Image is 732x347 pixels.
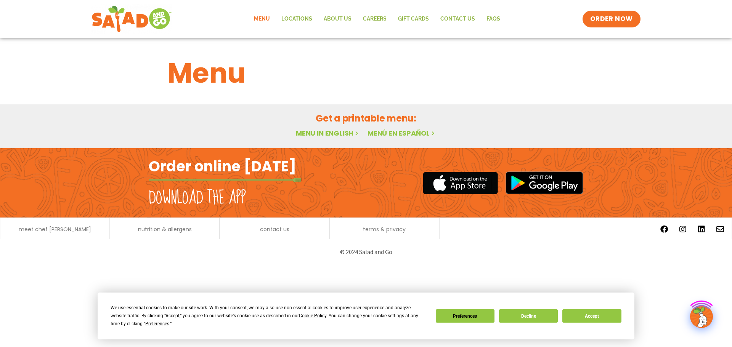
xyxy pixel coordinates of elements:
[296,128,360,138] a: Menu in English
[138,227,192,232] a: nutrition & allergens
[145,321,169,326] span: Preferences
[392,10,435,28] a: GIFT CARDS
[149,187,246,209] h2: Download the app
[506,171,583,194] img: google_play
[499,309,558,323] button: Decline
[260,227,289,232] a: contact us
[299,313,326,318] span: Cookie Policy
[152,247,579,257] p: © 2024 Salad and Go
[149,157,296,176] h2: Order online [DATE]
[91,4,172,34] img: new-SAG-logo-768×292
[149,178,301,182] img: fork
[562,309,621,323] button: Accept
[111,304,426,328] div: We use essential cookies to make our site work. With your consent, we may also use non-essential ...
[248,10,276,28] a: Menu
[248,10,506,28] nav: Menu
[167,112,565,125] h2: Get a printable menu:
[318,10,357,28] a: About Us
[363,227,406,232] a: terms & privacy
[436,309,494,323] button: Preferences
[583,11,640,27] a: ORDER NOW
[423,171,498,195] img: appstore
[19,227,91,232] a: meet chef [PERSON_NAME]
[276,10,318,28] a: Locations
[98,293,634,339] div: Cookie Consent Prompt
[368,128,436,138] a: Menú en español
[435,10,481,28] a: Contact Us
[357,10,392,28] a: Careers
[481,10,506,28] a: FAQs
[590,14,633,24] span: ORDER NOW
[167,53,565,94] h1: Menu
